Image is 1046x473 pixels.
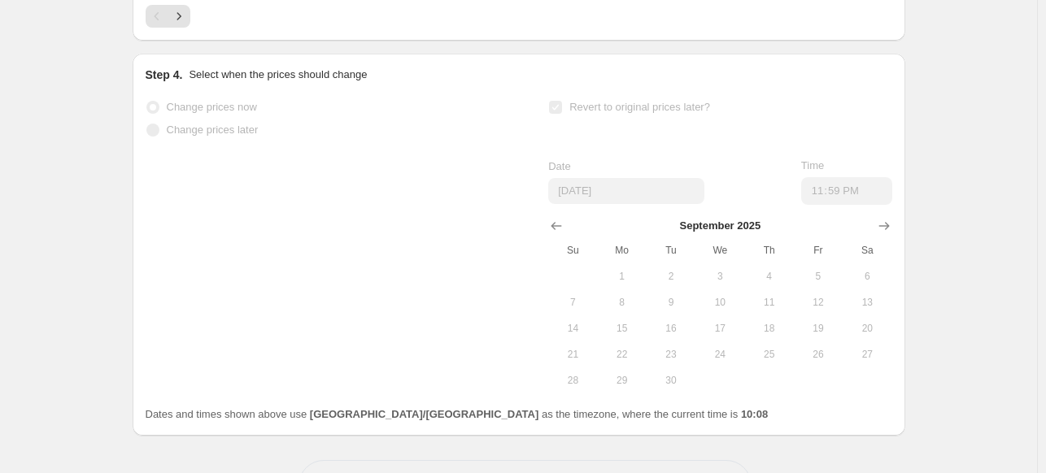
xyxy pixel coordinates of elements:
b: 10:08 [741,408,768,420]
span: 30 [653,374,689,387]
span: Tu [653,244,689,257]
button: Tuesday September 23 2025 [647,341,695,367]
span: 27 [849,348,885,361]
span: 19 [800,322,836,335]
span: 20 [849,322,885,335]
span: 14 [555,322,591,335]
span: 10 [702,296,738,309]
button: Thursday September 18 2025 [744,315,793,341]
button: Friday September 26 2025 [794,341,843,367]
button: Saturday September 27 2025 [843,341,891,367]
span: 7 [555,296,591,309]
span: 4 [751,270,787,283]
th: Thursday [744,237,793,263]
span: 2 [653,270,689,283]
button: Wednesday September 17 2025 [695,315,744,341]
span: Fr [800,244,836,257]
button: Sunday September 28 2025 [548,367,597,393]
span: 29 [604,374,640,387]
button: Tuesday September 16 2025 [647,315,695,341]
button: Monday September 1 2025 [598,263,647,289]
span: 23 [653,348,689,361]
button: Tuesday September 9 2025 [647,289,695,315]
p: Select when the prices should change [189,67,367,83]
button: Sunday September 14 2025 [548,315,597,341]
button: Wednesday September 24 2025 [695,341,744,367]
span: 17 [702,322,738,335]
span: Su [555,244,591,257]
span: Revert to original prices later? [569,101,710,113]
input: 8/25/2025 [548,178,704,204]
span: Date [548,160,570,172]
button: Tuesday September 2 2025 [647,263,695,289]
span: Mo [604,244,640,257]
th: Friday [794,237,843,263]
span: 15 [604,322,640,335]
span: 6 [849,270,885,283]
span: 11 [751,296,787,309]
button: Wednesday September 10 2025 [695,289,744,315]
th: Monday [598,237,647,263]
th: Tuesday [647,237,695,263]
th: Sunday [548,237,597,263]
span: Dates and times shown above use as the timezone, where the current time is [146,408,769,420]
span: Change prices later [167,124,259,136]
span: Time [801,159,824,171]
button: Friday September 19 2025 [794,315,843,341]
button: Monday September 8 2025 [598,289,647,315]
span: 22 [604,348,640,361]
span: 24 [702,348,738,361]
button: Show previous month, August 2025 [545,215,568,237]
span: 25 [751,348,787,361]
span: 21 [555,348,591,361]
button: Saturday September 6 2025 [843,263,891,289]
button: Friday September 12 2025 [794,289,843,315]
span: 9 [653,296,689,309]
button: Friday September 5 2025 [794,263,843,289]
button: Sunday September 21 2025 [548,341,597,367]
span: We [702,244,738,257]
span: 18 [751,322,787,335]
button: Saturday September 13 2025 [843,289,891,315]
button: Next [168,5,190,28]
button: Monday September 15 2025 [598,315,647,341]
button: Show next month, October 2025 [873,215,896,237]
span: 8 [604,296,640,309]
span: 16 [653,322,689,335]
th: Wednesday [695,237,744,263]
span: 13 [849,296,885,309]
th: Saturday [843,237,891,263]
span: 3 [702,270,738,283]
button: Saturday September 20 2025 [843,315,891,341]
button: Tuesday September 30 2025 [647,367,695,393]
span: Sa [849,244,885,257]
span: Change prices now [167,101,257,113]
button: Monday September 29 2025 [598,367,647,393]
h2: Step 4. [146,67,183,83]
button: Thursday September 11 2025 [744,289,793,315]
span: 28 [555,374,591,387]
button: Thursday September 4 2025 [744,263,793,289]
button: Thursday September 25 2025 [744,341,793,367]
nav: Pagination [146,5,190,28]
span: Th [751,244,787,257]
button: Monday September 22 2025 [598,341,647,367]
span: 1 [604,270,640,283]
span: 12 [800,296,836,309]
span: 5 [800,270,836,283]
button: Sunday September 7 2025 [548,289,597,315]
button: Wednesday September 3 2025 [695,263,744,289]
span: 26 [800,348,836,361]
input: 12:00 [801,177,892,205]
b: [GEOGRAPHIC_DATA]/[GEOGRAPHIC_DATA] [310,408,538,420]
